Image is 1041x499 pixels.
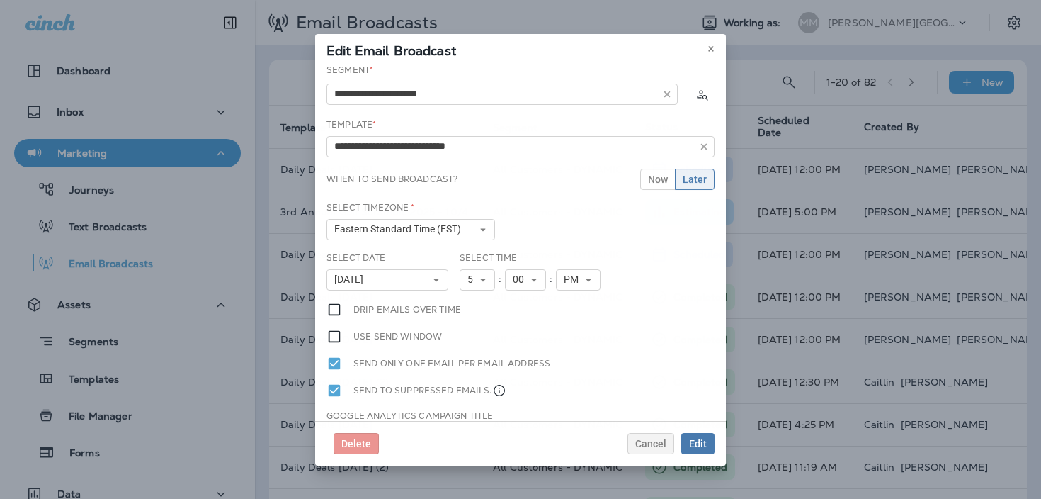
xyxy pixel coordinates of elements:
span: [DATE] [334,274,369,286]
label: Segment [326,64,373,75]
label: Use send window [353,328,442,344]
span: Delete [341,438,371,448]
span: PM [564,274,584,286]
label: Google Analytics Campaign Title [326,410,493,421]
label: Select Time [460,252,518,263]
span: 5 [467,274,479,286]
span: Eastern Standard Time (EST) [334,223,467,235]
button: Edit [681,432,715,454]
label: Template [326,118,376,130]
button: 5 [460,269,495,290]
label: Send to suppressed emails. [353,382,506,398]
label: Select Timezone [326,201,414,213]
div: : [546,269,556,290]
div: : [495,269,505,290]
label: When to send broadcast? [326,173,457,184]
button: Eastern Standard Time (EST) [326,218,495,240]
label: Send only one email per email address [353,355,550,371]
button: Later [675,168,715,189]
span: Cancel [635,438,666,448]
button: Delete [334,432,379,454]
button: 00 [505,269,546,290]
button: Calculate the estimated number of emails to be sent based on selected segment. (This could take a... [689,81,715,106]
button: [DATE] [326,269,448,290]
span: Now [648,174,668,184]
button: Now [640,168,676,189]
label: Drip emails over time [353,301,461,317]
button: PM [556,269,601,290]
span: Edit [689,438,707,448]
label: Select Date [326,252,386,263]
button: Cancel [627,432,674,454]
span: 00 [513,274,530,286]
div: Edit Email Broadcast [315,33,726,63]
span: Later [683,174,707,184]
